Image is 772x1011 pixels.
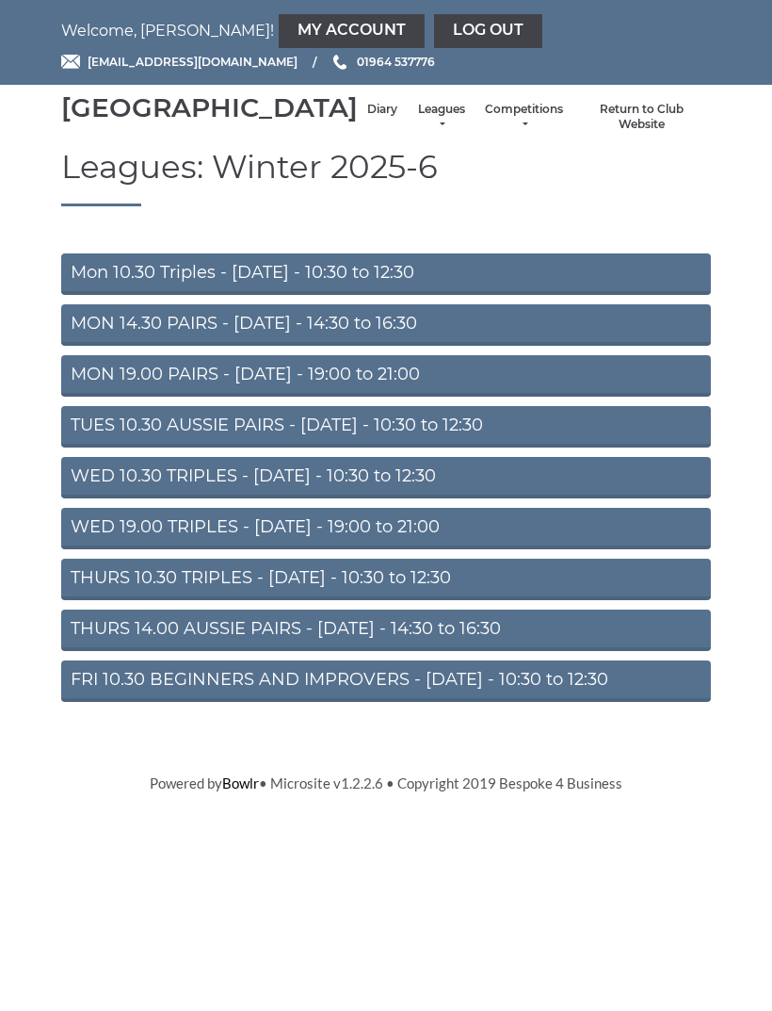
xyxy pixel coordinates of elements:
a: My Account [279,14,425,48]
a: WED 10.30 TRIPLES - [DATE] - 10:30 to 12:30 [61,457,711,498]
span: Powered by • Microsite v1.2.2.6 • Copyright 2019 Bespoke 4 Business [150,775,622,791]
a: Phone us 01964 537776 [330,53,435,71]
a: MON 19.00 PAIRS - [DATE] - 19:00 to 21:00 [61,355,711,397]
span: [EMAIL_ADDRESS][DOMAIN_NAME] [88,55,298,69]
a: WED 19.00 TRIPLES - [DATE] - 19:00 to 21:00 [61,508,711,549]
img: Phone us [333,55,346,70]
a: MON 14.30 PAIRS - [DATE] - 14:30 to 16:30 [61,304,711,346]
a: TUES 10.30 AUSSIE PAIRS - [DATE] - 10:30 to 12:30 [61,406,711,448]
a: THURS 14.00 AUSSIE PAIRS - [DATE] - 14:30 to 16:30 [61,610,711,651]
a: Mon 10.30 Triples - [DATE] - 10:30 to 12:30 [61,253,711,295]
span: 01964 537776 [357,55,435,69]
div: [GEOGRAPHIC_DATA] [61,93,358,122]
a: Competitions [485,102,563,133]
a: THURS 10.30 TRIPLES - [DATE] - 10:30 to 12:30 [61,559,711,600]
img: Email [61,55,80,69]
a: Return to Club Website [582,102,701,133]
h1: Leagues: Winter 2025-6 [61,150,711,206]
a: Diary [367,102,397,118]
a: Bowlr [222,775,259,791]
nav: Welcome, [PERSON_NAME]! [61,14,711,48]
a: Log out [434,14,542,48]
a: FRI 10.30 BEGINNERS AND IMPROVERS - [DATE] - 10:30 to 12:30 [61,660,711,702]
a: Email [EMAIL_ADDRESS][DOMAIN_NAME] [61,53,298,71]
a: Leagues [416,102,466,133]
